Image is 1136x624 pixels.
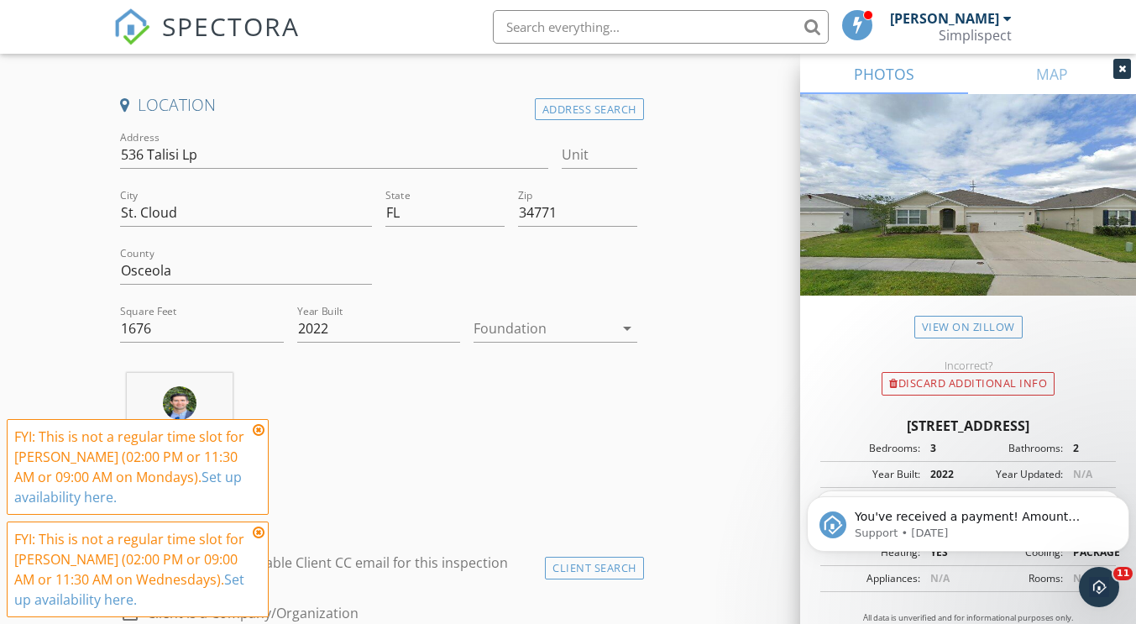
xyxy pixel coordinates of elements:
[800,54,968,94] a: PHOTOS
[249,554,508,571] label: Enable Client CC email for this inspection
[493,10,829,44] input: Search everything...
[55,65,308,80] p: Message from Support, sent 1d ago
[968,54,1136,94] a: MAP
[820,612,1116,624] p: All data is unverified and for informational purposes only.
[939,27,1012,44] div: Simplispect
[800,461,1136,579] iframe: Intercom notifications message
[890,10,999,27] div: [PERSON_NAME]
[113,23,300,58] a: SPECTORA
[920,441,968,456] div: 3
[882,372,1055,396] div: Discard Additional info
[1079,567,1119,607] iframe: Intercom live chat
[820,416,1116,436] div: [STREET_ADDRESS]
[1063,441,1111,456] div: 2
[800,94,1136,336] img: streetview
[55,49,301,246] span: You've received a payment! Amount $599.99 Fee $16.80 Net $583.19 Transaction # pi_3SC2YnK7snlDGpR...
[535,98,644,121] div: Address Search
[914,316,1023,338] a: View on Zillow
[163,386,196,420] img: screen_shot_20200929_at_2.39.47_pm.png
[14,529,248,610] div: FYI: This is not a regular time slot for [PERSON_NAME] (02:00 PM or 09:00 AM or 11:30 AM on Wedne...
[120,94,636,116] h4: Location
[800,359,1136,372] div: Incorrect?
[162,8,300,44] span: SPECTORA
[545,557,644,579] div: Client Search
[14,427,248,507] div: FYI: This is not a regular time slot for [PERSON_NAME] (02:00 PM or 11:30 AM or 09:00 AM on Monda...
[617,318,637,338] i: arrow_drop_down
[930,571,950,585] span: N/A
[113,8,150,45] img: The Best Home Inspection Software - Spectora
[825,441,920,456] div: Bedrooms:
[1113,567,1133,580] span: 11
[968,441,1063,456] div: Bathrooms:
[1073,571,1092,585] span: N/A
